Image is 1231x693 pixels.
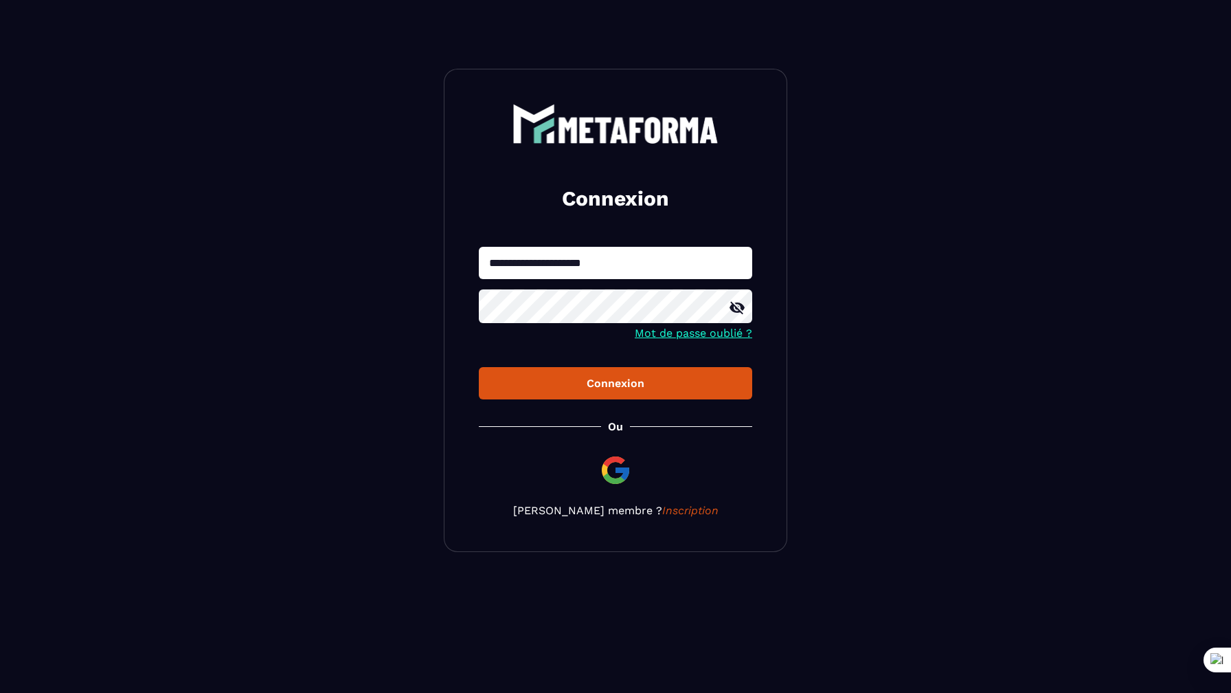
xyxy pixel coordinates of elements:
button: Connexion [479,367,752,399]
img: google [599,454,632,487]
a: Inscription [662,504,719,517]
a: Mot de passe oublié ? [635,327,752,340]
a: logo [479,104,752,144]
img: logo [512,104,719,144]
div: Connexion [490,377,741,390]
p: Ou [608,420,623,433]
p: [PERSON_NAME] membre ? [479,504,752,517]
h2: Connexion [495,185,736,212]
